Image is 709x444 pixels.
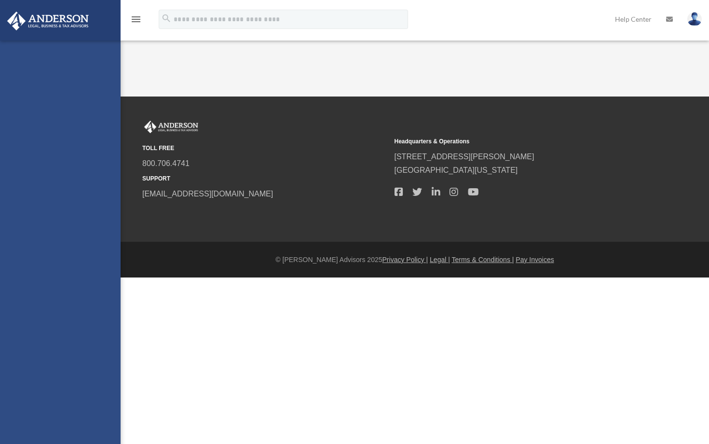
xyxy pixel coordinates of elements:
a: 800.706.4741 [142,159,190,167]
small: TOLL FREE [142,143,388,153]
a: [STREET_ADDRESS][PERSON_NAME] [395,153,534,161]
a: [GEOGRAPHIC_DATA][US_STATE] [395,166,518,174]
a: [EMAIL_ADDRESS][DOMAIN_NAME] [142,190,273,198]
img: User Pic [687,12,702,26]
img: Anderson Advisors Platinum Portal [142,121,200,133]
small: SUPPORT [142,174,388,184]
img: Anderson Advisors Platinum Portal [4,12,92,30]
small: Headquarters & Operations [395,137,640,147]
a: Privacy Policy | [382,256,428,264]
i: menu [130,14,142,25]
a: Legal | [430,256,450,264]
i: search [161,13,172,24]
a: Pay Invoices [516,256,554,264]
div: © [PERSON_NAME] Advisors 2025 [121,254,709,266]
a: menu [130,17,142,25]
a: Terms & Conditions | [452,256,514,264]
